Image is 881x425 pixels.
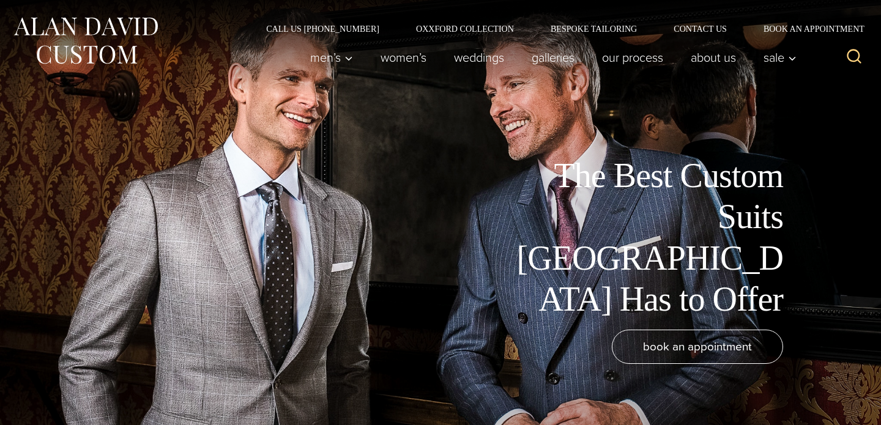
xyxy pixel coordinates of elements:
[297,45,803,70] nav: Primary Navigation
[508,155,783,320] h1: The Best Custom Suits [GEOGRAPHIC_DATA] Has to Offer
[745,24,869,33] a: Book an Appointment
[441,45,518,70] a: weddings
[589,45,677,70] a: Our Process
[655,24,745,33] a: Contact Us
[764,51,797,64] span: Sale
[612,330,783,364] a: book an appointment
[839,43,869,72] button: View Search Form
[643,338,752,355] span: book an appointment
[677,45,750,70] a: About Us
[532,24,655,33] a: Bespoke Tailoring
[12,13,159,68] img: Alan David Custom
[398,24,532,33] a: Oxxford Collection
[367,45,441,70] a: Women’s
[518,45,589,70] a: Galleries
[248,24,398,33] a: Call Us [PHONE_NUMBER]
[310,51,353,64] span: Men’s
[248,24,869,33] nav: Secondary Navigation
